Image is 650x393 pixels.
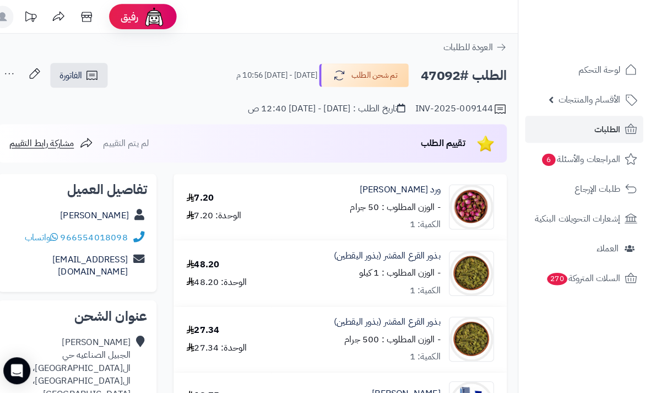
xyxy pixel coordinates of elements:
[72,204,139,218] a: [PERSON_NAME]
[72,226,138,239] a: 966554018098
[64,247,138,273] a: [EMAIL_ADDRESS][DOMAIN_NAME]
[537,207,621,222] span: إشعارات التحويلات البنكية
[356,196,445,209] small: - الوزن المطلوب : 50 جرام
[350,326,445,339] small: - الوزن المطلوب : 500 جرام
[22,134,104,147] a: مشاركة رابط التقييم
[425,63,510,85] h2: الطلب #47092
[20,303,158,316] h2: عنوان الشحن
[420,100,510,114] div: INV-2025-009144
[544,150,558,163] span: 6
[548,265,621,281] span: السلات المتروكة
[528,230,643,257] a: العملاء
[196,270,255,283] div: الوحدة: 48.20
[340,309,445,322] a: بذور القرع المقشر (بذور اليقطين)
[71,67,94,80] span: الفاتورة
[326,62,414,85] button: تم شحن الطلب
[560,90,621,105] span: الأقسام والمنتجات
[528,114,643,140] a: الطلبات
[528,55,643,82] a: لوحة التحكم
[528,172,643,198] a: طلبات الإرجاع
[580,61,621,76] span: لوحة التحكم
[453,181,496,225] img: 1645466661-Mohamadi%20Flowers-90x90.jpg
[598,236,619,251] span: العملاء
[528,143,643,169] a: المراجعات والأسئلة6
[528,201,643,228] a: إشعارات التحويلات البنكية
[20,179,158,192] h2: تفاصيل العميل
[365,180,445,192] a: ورد [PERSON_NAME]
[114,134,159,147] span: لم يتم التقييم
[196,205,250,218] div: الوحدة: 7.20
[17,350,43,376] div: Open Intercom Messenger
[548,267,570,280] span: 270
[22,134,85,147] span: مشاركة رابط التقييم
[256,100,410,113] div: تاريخ الطلب : [DATE] - [DATE] 12:40 ص
[365,261,445,274] small: - الوزن المطلوب : 1 كيلو
[595,119,621,134] span: الطلبات
[576,177,621,193] span: طلبات الإرجاع
[453,246,496,290] img: 1659889724-Squash%20Seeds%20Peeled-90x90.jpg
[528,260,643,286] a: السلات المتروكة270
[414,278,445,291] div: الكمية: 1
[575,8,640,31] img: logo-2.png
[414,343,445,356] div: الكمية: 1
[340,244,445,257] a: بذور القرع المقشر (بذور اليقطين)
[447,40,496,53] span: العودة للطلبات
[153,6,175,28] img: ai-face.png
[196,188,223,201] div: 7.20
[29,6,57,30] a: تحديثات المنصة
[447,40,510,53] a: العودة للطلبات
[245,68,324,79] small: [DATE] - [DATE] 10:56 م
[425,134,469,147] span: تقييم الطلب
[543,148,621,164] span: المراجعات والأسئلة
[37,226,70,239] a: واتساب
[62,62,118,86] a: الفاتورة
[196,335,255,347] div: الوحدة: 27.34
[131,10,149,23] span: رفيق
[196,317,228,330] div: 27.34
[377,379,445,392] a: [PERSON_NAME]
[414,214,445,227] div: الكمية: 1
[453,310,496,354] img: 1659889724-Squash%20Seeds%20Peeled-90x90.jpg
[196,253,228,266] div: 48.20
